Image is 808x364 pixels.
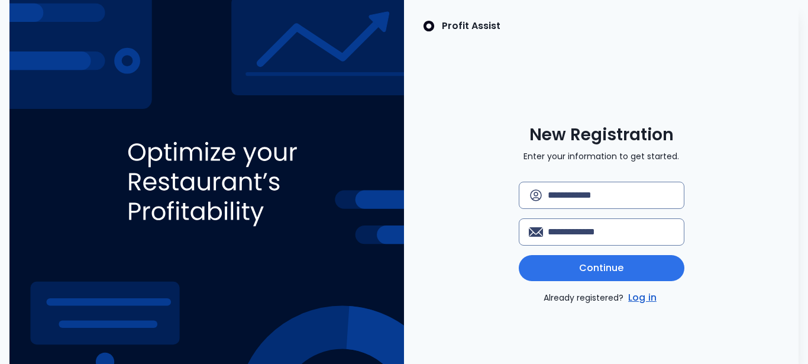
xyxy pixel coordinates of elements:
[442,19,500,33] p: Profit Assist
[523,150,679,163] p: Enter your information to get started.
[626,291,659,305] a: Log in
[423,19,435,33] img: SpotOn Logo
[529,124,674,146] span: New Registration
[579,261,624,275] span: Continue
[519,255,684,281] button: Continue
[544,291,659,305] p: Already registered?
